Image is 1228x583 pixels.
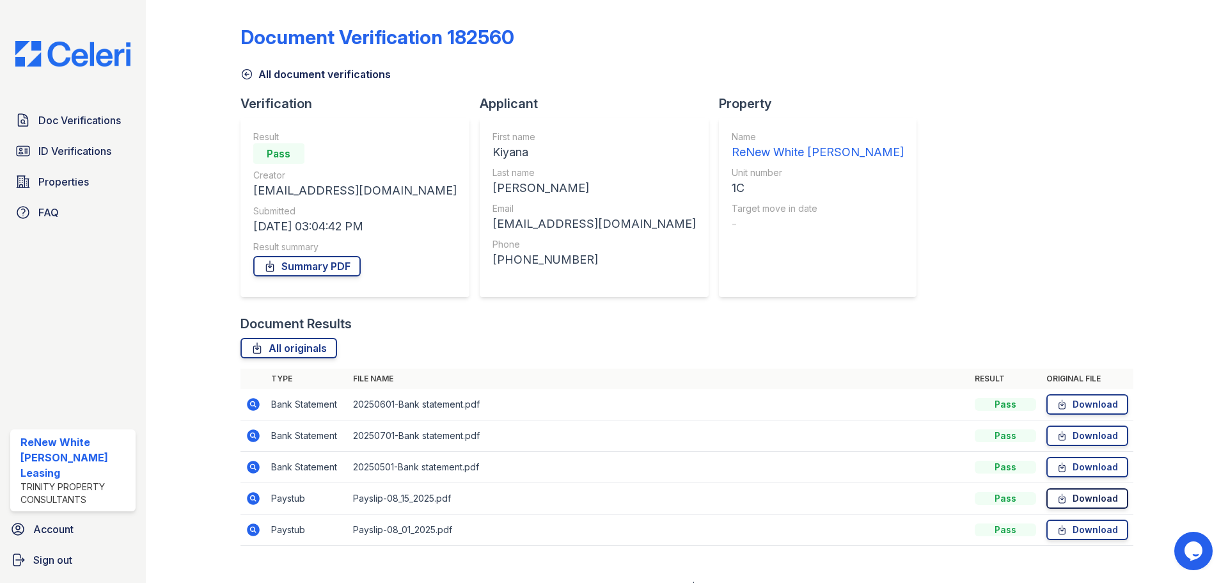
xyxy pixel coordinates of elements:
[492,143,696,161] div: Kiyana
[253,218,457,236] div: [DATE] 03:04:42 PM
[975,429,1036,442] div: Pass
[975,398,1036,411] div: Pass
[492,179,696,197] div: [PERSON_NAME]
[10,200,136,225] a: FAQ
[38,205,59,220] span: FAQ
[253,169,457,182] div: Creator
[33,552,72,568] span: Sign out
[348,515,970,546] td: Payslip-08_01_2025.pdf
[38,143,111,159] span: ID Verifications
[10,108,136,133] a: Doc Verifications
[492,131,696,143] div: First name
[492,251,696,269] div: [PHONE_NUMBER]
[1046,426,1128,446] a: Download
[348,369,970,389] th: File name
[732,131,904,161] a: Name ReNew White [PERSON_NAME]
[240,95,480,113] div: Verification
[240,315,352,333] div: Document Results
[253,143,304,164] div: Pass
[732,202,904,215] div: Target move in date
[348,389,970,420] td: 20250601-Bank statement.pdf
[1046,457,1128,477] a: Download
[492,238,696,251] div: Phone
[266,420,348,452] td: Bank Statement
[266,515,348,546] td: Paystub
[975,461,1036,474] div: Pass
[253,256,361,276] a: Summary PDF
[732,131,904,143] div: Name
[975,492,1036,505] div: Pass
[10,169,136,195] a: Properties
[492,166,696,179] div: Last name
[266,452,348,483] td: Bank Statement
[1041,369,1133,389] th: Original file
[348,420,970,452] td: 20250701-Bank statement.pdf
[266,369,348,389] th: Type
[348,452,970,483] td: 20250501-Bank statement.pdf
[1046,394,1128,415] a: Download
[492,215,696,233] div: [EMAIL_ADDRESS][DOMAIN_NAME]
[20,481,130,506] div: Trinity Property Consultants
[975,523,1036,536] div: Pass
[1174,532,1215,570] iframe: chat widget
[10,138,136,164] a: ID Verifications
[5,41,141,67] img: CE_Logo_Blue-a8612792a0a2168367f1c8372b55b34899dd931a85d93a1a3d3e32e68fde9ad4.png
[480,95,719,113] div: Applicant
[719,95,927,113] div: Property
[5,516,141,542] a: Account
[732,166,904,179] div: Unit number
[348,483,970,515] td: Payslip-08_15_2025.pdf
[240,26,514,49] div: Document Verification 182560
[38,174,89,189] span: Properties
[732,215,904,233] div: -
[266,483,348,515] td: Paystub
[240,338,337,358] a: All originals
[266,389,348,420] td: Bank Statement
[253,241,457,253] div: Result summary
[1046,488,1128,509] a: Download
[5,547,141,573] a: Sign out
[20,435,130,481] div: ReNew White [PERSON_NAME] Leasing
[253,182,457,200] div: [EMAIL_ADDRESS][DOMAIN_NAME]
[33,522,74,537] span: Account
[970,369,1041,389] th: Result
[732,143,904,161] div: ReNew White [PERSON_NAME]
[492,202,696,215] div: Email
[240,67,391,82] a: All document verifications
[38,113,121,128] span: Doc Verifications
[253,131,457,143] div: Result
[732,179,904,197] div: 1C
[253,205,457,218] div: Submitted
[1046,520,1128,540] a: Download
